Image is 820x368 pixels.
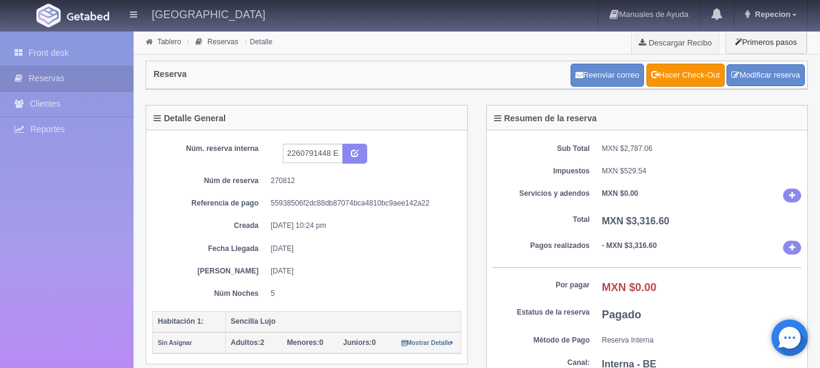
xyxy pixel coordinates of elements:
h4: Detalle General [154,114,226,123]
dt: [PERSON_NAME] [161,266,259,276]
dt: Estatus de la reserva [493,307,590,318]
li: Detalle [242,36,276,47]
span: 2 [231,338,264,347]
dt: Núm de reserva [161,176,259,186]
dt: Fecha Llegada [161,244,259,254]
dd: 55938506f2dc88db87074bca4810bc9aee142a22 [271,198,452,209]
dt: Referencia de pago [161,198,259,209]
a: Mostrar Detalle [401,338,454,347]
dd: [DATE] [271,266,452,276]
h4: [GEOGRAPHIC_DATA] [152,6,265,21]
span: 0 [343,338,376,347]
strong: Adultos: [231,338,260,347]
dt: Total [493,215,590,225]
dt: Núm Noches [161,289,259,299]
a: Reservas [208,38,239,46]
dt: Creada [161,221,259,231]
img: Getabed [67,12,109,21]
small: Sin Asignar [158,340,192,346]
strong: Juniors: [343,338,371,347]
dd: Reserva Interna [602,335,802,346]
b: Pagado [602,309,642,321]
dt: Impuestos [493,166,590,176]
a: Tablero [157,38,181,46]
b: MXN $0.00 [602,189,639,198]
h4: Reserva [154,70,187,79]
button: Primeros pasos [725,30,807,54]
th: Sencilla Lujo [226,311,461,332]
a: Descargar Recibo [632,30,719,55]
dd: [DATE] [271,244,452,254]
b: MXN $3,316.60 [602,216,669,226]
dt: Núm. reserva interna [161,144,259,154]
b: Habitación 1: [158,317,203,326]
button: Reenviar correo [571,64,645,87]
img: Getabed [36,4,61,27]
dt: Sub Total [493,144,590,154]
dd: [DATE] 10:24 pm [271,221,452,231]
dt: Método de Pago [493,335,590,346]
a: Modificar reserva [727,64,805,87]
small: Mostrar Detalle [401,340,454,346]
dt: Por pagar [493,280,590,290]
span: 0 [287,338,324,347]
dd: 5 [271,289,452,299]
strong: Menores: [287,338,319,347]
b: MXN $0.00 [602,281,657,293]
b: - MXN $3,316.60 [602,241,657,250]
dt: Servicios y adendos [493,189,590,199]
h4: Resumen de la reserva [494,114,597,123]
dd: MXN $2,787.06 [602,144,802,154]
span: Repecion [752,10,791,19]
dd: 270812 [271,176,452,186]
dd: MXN $529.54 [602,166,802,176]
dt: Pagos realizados [493,241,590,251]
dt: Canal: [493,358,590,368]
a: Hacer Check-Out [646,64,725,87]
